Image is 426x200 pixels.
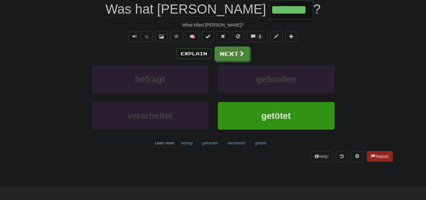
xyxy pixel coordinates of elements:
button: Add to collection (alt+a) [285,31,298,42]
button: Favorite sentence (alt+f) [170,31,183,42]
span: verarbeitet [127,111,172,121]
span: 3 [259,34,261,39]
span: befragt [135,74,165,84]
span: ? [313,2,320,16]
button: Play sentence audio (ctl+space) [128,31,141,42]
button: gefunden [199,138,222,148]
span: [PERSON_NAME] [157,2,266,17]
span: getötet [261,111,291,121]
button: ½ [141,31,153,42]
button: Help! [311,151,333,162]
div: Text-to-speech controls [127,31,153,42]
span: gefunden [256,74,296,84]
button: Reset to 0% Mastered (alt+r) [217,31,229,42]
button: Set this sentence to 100% Mastered (alt+m) [201,31,214,42]
button: 3 [247,31,267,42]
button: Ignore sentence (alt+i) [232,31,244,42]
button: 🧠 [185,31,199,42]
button: verarbeitet [224,138,249,148]
button: gefunden [218,65,335,93]
button: befragt [178,138,196,148]
button: Explain [177,48,211,59]
button: Show image (alt+x) [155,31,168,42]
button: getötet [218,102,335,130]
button: Next [214,46,250,61]
button: Report [367,151,393,162]
button: verarbeitet [92,102,208,130]
small: Learn more: [155,141,175,145]
button: getötet [251,138,270,148]
div: What killed [PERSON_NAME]? [33,22,393,28]
button: Edit sentence (alt+d) [270,31,283,42]
span: hat [135,2,153,17]
button: befragt [92,65,208,93]
span: Was [105,2,131,17]
button: Round history (alt+y) [336,151,348,162]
